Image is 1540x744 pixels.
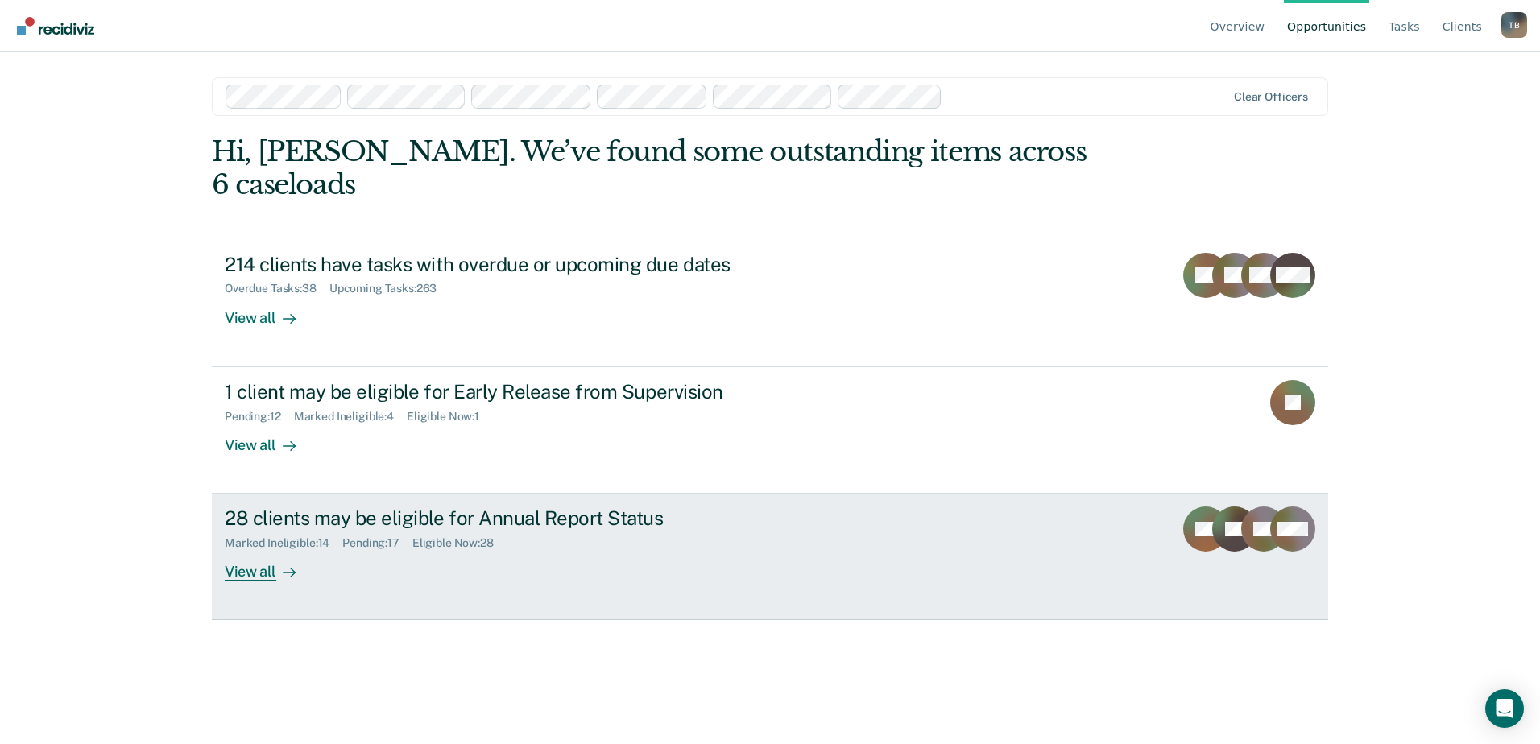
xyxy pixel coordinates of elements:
[329,282,450,296] div: Upcoming Tasks : 263
[225,550,315,581] div: View all
[1501,12,1527,38] button: Profile dropdown button
[225,380,790,403] div: 1 client may be eligible for Early Release from Supervision
[212,135,1105,201] div: Hi, [PERSON_NAME]. We’ve found some outstanding items across 6 caseloads
[225,410,294,424] div: Pending : 12
[1485,689,1524,728] div: Open Intercom Messenger
[212,494,1328,620] a: 28 clients may be eligible for Annual Report StatusMarked Ineligible:14Pending:17Eligible Now:28V...
[412,536,507,550] div: Eligible Now : 28
[212,240,1328,366] a: 214 clients have tasks with overdue or upcoming due datesOverdue Tasks:38Upcoming Tasks:263View all
[407,410,492,424] div: Eligible Now : 1
[342,536,412,550] div: Pending : 17
[225,423,315,454] div: View all
[1234,90,1308,104] div: Clear officers
[294,410,407,424] div: Marked Ineligible : 4
[225,536,342,550] div: Marked Ineligible : 14
[212,366,1328,494] a: 1 client may be eligible for Early Release from SupervisionPending:12Marked Ineligible:4Eligible ...
[225,253,790,276] div: 214 clients have tasks with overdue or upcoming due dates
[1501,12,1527,38] div: T B
[17,17,94,35] img: Recidiviz
[225,282,329,296] div: Overdue Tasks : 38
[225,296,315,327] div: View all
[225,506,790,530] div: 28 clients may be eligible for Annual Report Status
